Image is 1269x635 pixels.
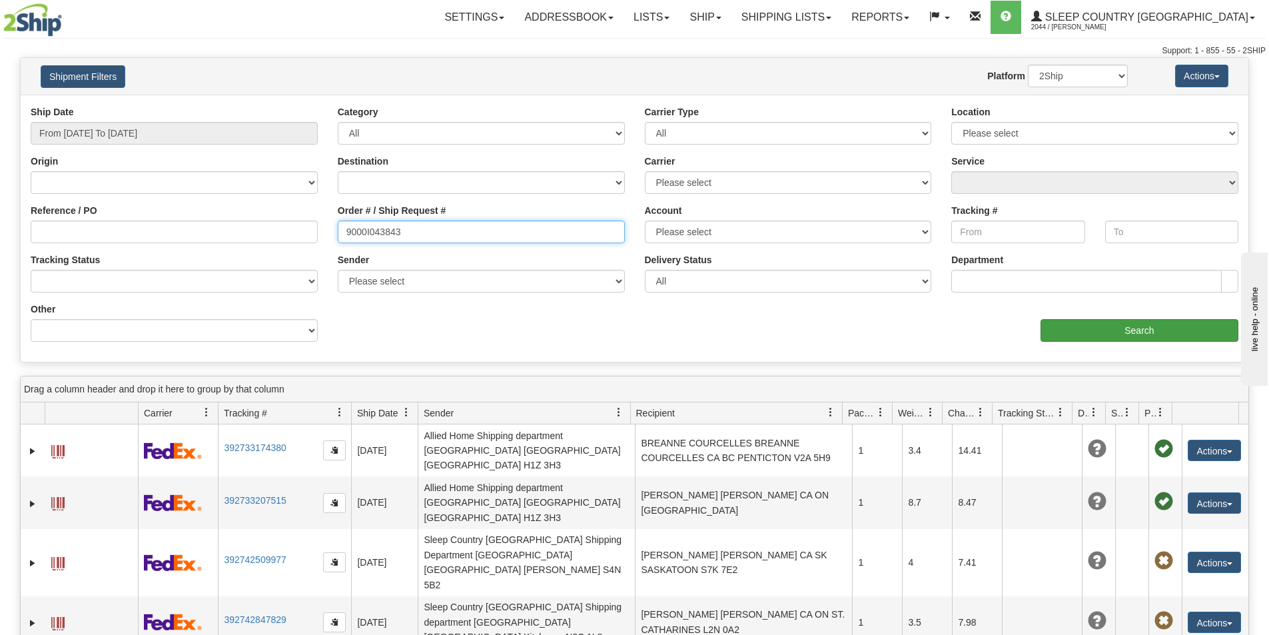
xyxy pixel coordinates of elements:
[26,497,39,510] a: Expand
[624,1,679,34] a: Lists
[731,1,841,34] a: Shipping lists
[898,406,926,420] span: Weight
[1082,401,1105,424] a: Delivery Status filter column settings
[1188,492,1241,514] button: Actions
[323,552,346,572] button: Copy to clipboard
[679,1,731,34] a: Ship
[1088,492,1106,511] span: Unknown
[1041,319,1238,342] input: Search
[951,204,997,217] label: Tracking #
[31,253,100,267] label: Tracking Status
[1078,406,1089,420] span: Delivery Status
[10,11,123,21] div: live help - online
[26,556,39,570] a: Expand
[951,253,1003,267] label: Department
[852,424,902,476] td: 1
[919,401,942,424] a: Weight filter column settings
[3,3,62,37] img: logo2044.jpg
[645,253,712,267] label: Delivery Status
[144,614,202,630] img: 2 - FedEx Express®
[852,476,902,528] td: 1
[869,401,892,424] a: Packages filter column settings
[31,204,97,217] label: Reference / PO
[645,155,675,168] label: Carrier
[1088,612,1106,630] span: Unknown
[1188,552,1241,573] button: Actions
[645,204,682,217] label: Account
[351,476,418,528] td: [DATE]
[41,65,125,88] button: Shipment Filters
[144,442,202,459] img: 2 - FedEx Express®
[1154,552,1173,570] span: Pickup Not Assigned
[635,424,852,476] td: BREANNE COURCELLES BREANNE COURCELLES CA BC PENTICTON V2A 5H9
[323,493,346,513] button: Copy to clipboard
[998,406,1056,420] span: Tracking Status
[195,401,218,424] a: Carrier filter column settings
[635,476,852,528] td: [PERSON_NAME] [PERSON_NAME] CA ON [GEOGRAPHIC_DATA]
[1116,401,1138,424] a: Shipment Issues filter column settings
[26,444,39,458] a: Expand
[1154,492,1173,511] span: Pickup Successfully created
[224,614,286,625] a: 392742847829
[338,155,388,168] label: Destination
[969,401,992,424] a: Charge filter column settings
[645,105,699,119] label: Carrier Type
[1149,401,1172,424] a: Pickup Status filter column settings
[418,476,635,528] td: Allied Home Shipping department [GEOGRAPHIC_DATA] [GEOGRAPHIC_DATA] [GEOGRAPHIC_DATA] H1Z 3H3
[1175,65,1228,87] button: Actions
[224,495,286,506] a: 392733207515
[1154,612,1173,630] span: Pickup Not Assigned
[144,494,202,511] img: 2 - FedEx Express®
[952,476,1002,528] td: 8.47
[51,611,65,632] a: Label
[952,529,1002,596] td: 7.41
[395,401,418,424] a: Ship Date filter column settings
[1049,401,1072,424] a: Tracking Status filter column settings
[1105,221,1238,243] input: To
[357,406,398,420] span: Ship Date
[948,406,976,420] span: Charge
[351,529,418,596] td: [DATE]
[323,440,346,460] button: Copy to clipboard
[902,424,952,476] td: 3.4
[902,529,952,596] td: 4
[31,155,58,168] label: Origin
[21,376,1248,402] div: grid grouping header
[224,406,267,420] span: Tracking #
[1088,552,1106,570] span: Unknown
[848,406,876,420] span: Packages
[144,554,202,571] img: 2 - FedEx Express®
[1021,1,1265,34] a: Sleep Country [GEOGRAPHIC_DATA] 2044 / [PERSON_NAME]
[224,554,286,565] a: 392742509977
[424,406,454,420] span: Sender
[144,406,173,420] span: Carrier
[338,204,446,217] label: Order # / Ship Request #
[224,442,286,453] a: 392733174380
[1031,21,1131,34] span: 2044 / [PERSON_NAME]
[26,616,39,630] a: Expand
[434,1,514,34] a: Settings
[51,439,65,460] a: Label
[951,155,985,168] label: Service
[1111,406,1122,420] span: Shipment Issues
[323,612,346,632] button: Copy to clipboard
[1188,612,1241,633] button: Actions
[635,529,852,596] td: [PERSON_NAME] [PERSON_NAME] CA SK SASKATOON S7K 7E2
[351,424,418,476] td: [DATE]
[951,221,1084,243] input: From
[608,401,630,424] a: Sender filter column settings
[338,105,378,119] label: Category
[51,491,65,512] a: Label
[418,529,635,596] td: Sleep Country [GEOGRAPHIC_DATA] Shipping Department [GEOGRAPHIC_DATA] [GEOGRAPHIC_DATA] [PERSON_N...
[31,105,74,119] label: Ship Date
[1238,249,1268,385] iframe: chat widget
[987,69,1025,83] label: Platform
[338,253,369,267] label: Sender
[819,401,842,424] a: Recipient filter column settings
[1088,440,1106,458] span: Unknown
[1144,406,1156,420] span: Pickup Status
[328,401,351,424] a: Tracking # filter column settings
[952,424,1002,476] td: 14.41
[841,1,919,34] a: Reports
[1154,440,1173,458] span: Pickup Successfully created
